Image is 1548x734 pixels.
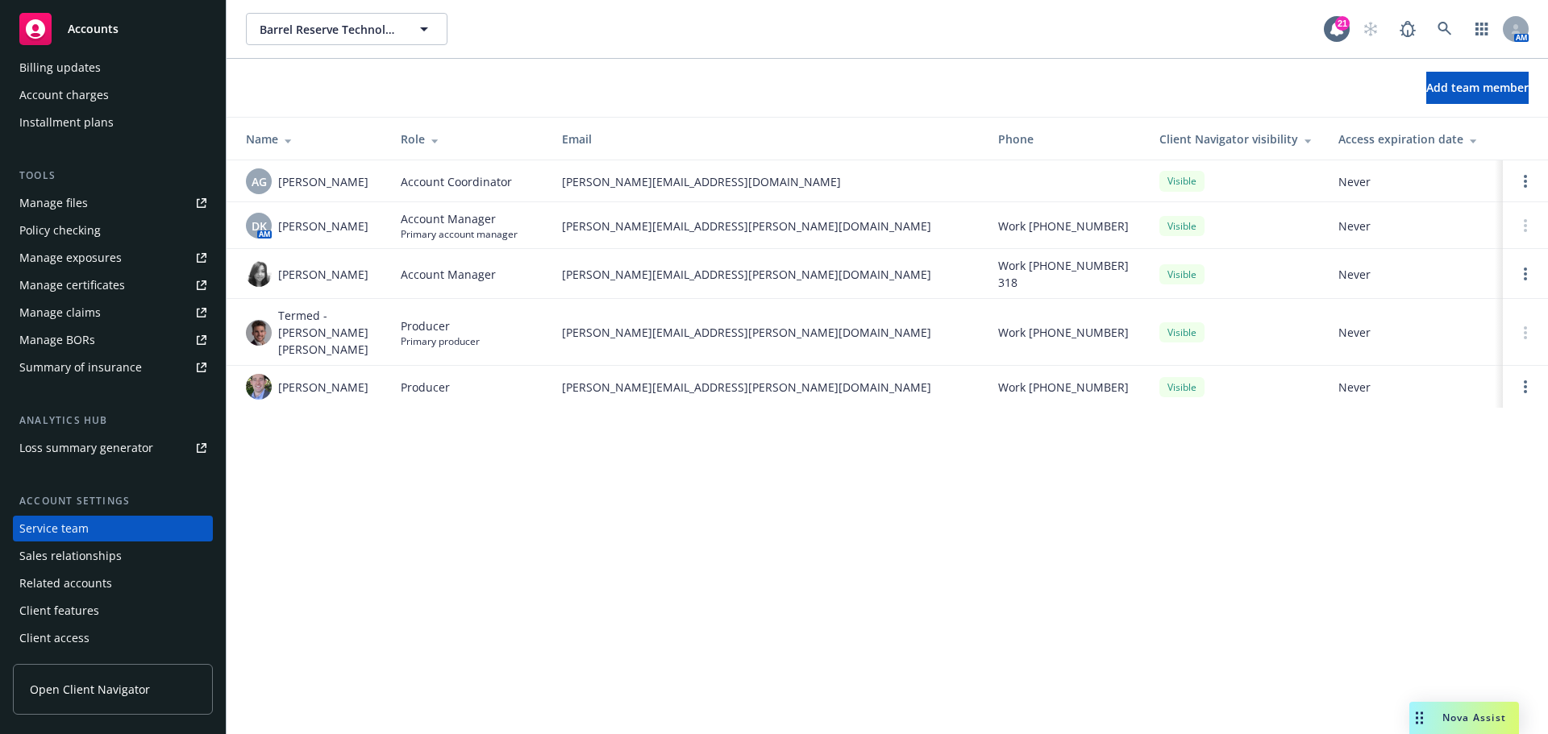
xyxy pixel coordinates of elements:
a: Loss summary generator [13,435,213,461]
span: [PERSON_NAME][EMAIL_ADDRESS][DOMAIN_NAME] [562,173,972,190]
a: Sales relationships [13,543,213,569]
span: Primary producer [401,334,480,348]
div: Visible [1159,377,1205,397]
div: Role [401,131,536,147]
span: Producer [401,379,450,396]
div: Summary of insurance [19,355,142,380]
a: Open options [1516,172,1535,191]
div: Account settings [13,493,213,509]
span: Never [1338,173,1490,190]
div: Visible [1159,171,1205,191]
div: Tools [13,168,213,184]
a: Client access [13,625,213,651]
span: Termed - [PERSON_NAME] [PERSON_NAME] [278,307,375,358]
a: Billing updates [13,55,213,81]
span: [PERSON_NAME] [278,173,368,190]
a: Search [1429,13,1461,45]
span: Never [1338,379,1490,396]
button: Nova Assist [1409,702,1519,734]
div: Policy checking [19,218,101,243]
div: Manage claims [19,300,101,326]
span: Account Manager [401,266,496,283]
span: Open Client Navigator [30,681,150,698]
span: [PERSON_NAME] [278,266,368,283]
a: Manage claims [13,300,213,326]
a: Start snowing [1354,13,1387,45]
span: AG [252,173,267,190]
div: Access expiration date [1338,131,1490,147]
div: Sales relationships [19,543,122,569]
span: Account Coordinator [401,173,512,190]
span: Producer [401,317,480,334]
span: Never [1338,266,1490,283]
span: Primary account manager [401,227,518,241]
span: Work [PHONE_NUMBER] [998,324,1129,341]
span: [PERSON_NAME] [278,379,368,396]
span: [PERSON_NAME][EMAIL_ADDRESS][PERSON_NAME][DOMAIN_NAME] [562,324,972,341]
span: Work [PHONE_NUMBER] 318 [998,257,1134,291]
div: Manage certificates [19,272,125,298]
span: [PERSON_NAME] [278,218,368,234]
span: [PERSON_NAME][EMAIL_ADDRESS][PERSON_NAME][DOMAIN_NAME] [562,266,972,283]
div: Manage exposures [19,245,122,271]
a: Service team [13,516,213,541]
div: Email [562,131,972,147]
span: Never [1338,324,1490,341]
div: Phone [998,131,1134,147]
span: Nova Assist [1442,711,1506,724]
a: Summary of insurance [13,355,213,380]
div: Visible [1159,264,1205,284]
span: Work [PHONE_NUMBER] [998,218,1129,234]
button: Barrel Reserve Technologies Inc. [246,13,447,45]
a: Policy checking [13,218,213,243]
div: Installment plans [19,110,114,135]
div: Client features [19,598,99,624]
span: Barrel Reserve Technologies Inc. [260,21,399,38]
a: Manage certificates [13,272,213,298]
img: photo [246,320,272,346]
div: Drag to move [1409,702,1429,734]
a: Account charges [13,82,213,108]
span: Work [PHONE_NUMBER] [998,379,1129,396]
a: Related accounts [13,570,213,596]
a: Open options [1516,377,1535,396]
span: [PERSON_NAME][EMAIL_ADDRESS][PERSON_NAME][DOMAIN_NAME] [562,218,972,234]
div: Account charges [19,82,109,108]
div: Service team [19,516,89,541]
a: Manage files [13,190,213,216]
a: Installment plans [13,110,213,135]
div: Related accounts [19,570,112,596]
span: [PERSON_NAME][EMAIL_ADDRESS][PERSON_NAME][DOMAIN_NAME] [562,379,972,396]
div: 21 [1335,16,1350,31]
div: Name [246,131,375,147]
a: Manage BORs [13,327,213,353]
div: Manage files [19,190,88,216]
div: Visible [1159,322,1205,342]
span: Accounts [68,23,119,35]
a: Open options [1516,264,1535,284]
div: Analytics hub [13,413,213,429]
a: Report a Bug [1392,13,1424,45]
div: Manage BORs [19,327,95,353]
div: Client access [19,625,89,651]
div: Visible [1159,216,1205,236]
span: Never [1338,218,1490,234]
span: Account Manager [401,210,518,227]
a: Switch app [1466,13,1498,45]
img: photo [246,374,272,400]
a: Client features [13,598,213,624]
a: Accounts [13,6,213,52]
a: Manage exposures [13,245,213,271]
img: photo [246,261,272,287]
span: Add team member [1426,80,1529,95]
div: Loss summary generator [19,435,153,461]
button: Add team member [1426,72,1529,104]
span: DK [252,218,267,234]
div: Billing updates [19,55,101,81]
div: Client Navigator visibility [1159,131,1313,147]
